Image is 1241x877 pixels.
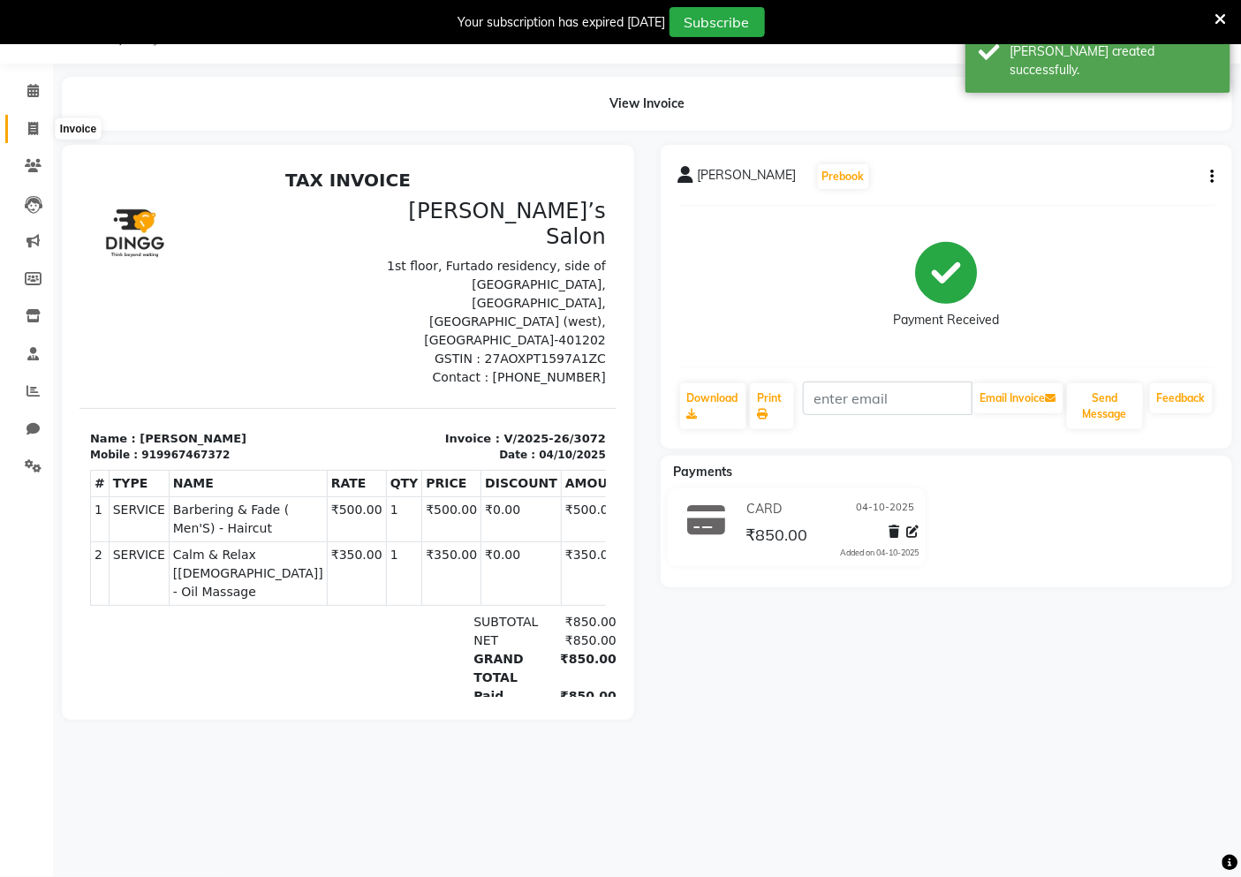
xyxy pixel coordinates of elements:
[402,335,482,380] td: ₹0.00
[11,380,30,443] td: 2
[458,13,666,32] div: Your subscription has expired [DATE]
[459,284,526,300] div: 04/10/2025
[279,268,526,285] p: Invoice : V/2025-26/3072
[306,380,343,443] td: 1
[11,284,58,300] div: Mobile :
[750,383,793,429] a: Print
[306,335,343,380] td: 1
[279,187,526,206] p: GSTIN : 27AOXPT1597A1ZC
[745,525,807,549] span: ₹850.00
[460,488,537,525] div: ₹850.00
[818,164,869,189] button: Prebook
[343,380,402,443] td: ₹350.00
[383,469,460,488] div: NET
[11,7,526,28] h2: TAX INVOICE
[29,308,89,335] th: TYPE
[343,335,402,380] td: ₹500.00
[383,488,460,525] div: GRAND TOTAL
[856,500,914,518] span: 04-10-2025
[94,383,244,439] span: Calm & Relax [[DEMOGRAPHIC_DATA]] - Oil Massage
[1150,383,1213,413] a: Feedback
[383,525,460,543] div: Paid
[279,95,526,187] p: 1st floor, Furtado residency, side of [GEOGRAPHIC_DATA], [GEOGRAPHIC_DATA], [GEOGRAPHIC_DATA] (we...
[482,380,551,443] td: ₹350.00
[402,308,482,335] th: DISCOUNT
[840,547,919,559] div: Added on 04-10-2025
[62,284,150,300] div: 919967467372
[482,335,551,380] td: ₹500.00
[94,338,244,375] span: Barbering & Fade ( Men'S) - Haircut
[89,308,247,335] th: NAME
[11,335,30,380] td: 1
[460,450,537,469] div: ₹850.00
[279,206,526,224] p: Contact : [PHONE_NUMBER]
[62,77,1232,131] div: View Invoice
[482,308,551,335] th: AMOUNT
[56,118,101,140] div: Invoice
[803,382,972,415] input: enter email
[680,383,747,429] a: Download
[973,383,1063,413] button: Email Invoice
[29,380,89,443] td: SERVICE
[383,450,460,469] div: SUBTOTAL
[306,308,343,335] th: QTY
[343,308,402,335] th: PRICE
[11,268,258,285] p: Name : [PERSON_NAME]
[402,380,482,443] td: ₹0.00
[670,7,765,37] button: Subscribe
[893,312,999,330] div: Payment Received
[1010,42,1217,79] div: Bill created successfully.
[420,284,456,300] div: Date :
[247,308,306,335] th: RATE
[29,335,89,380] td: SERVICE
[247,380,306,443] td: ₹350.00
[674,464,733,480] span: Payments
[460,525,537,543] div: ₹850.00
[460,469,537,488] div: ₹850.00
[698,166,797,191] span: [PERSON_NAME]
[11,308,30,335] th: #
[746,500,782,518] span: CARD
[1067,383,1143,429] button: Send Message
[279,35,526,87] h3: [PERSON_NAME]’s Salon
[247,335,306,380] td: ₹500.00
